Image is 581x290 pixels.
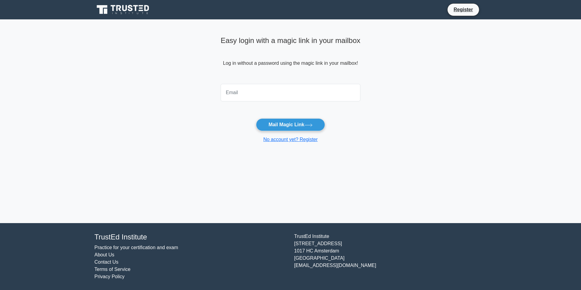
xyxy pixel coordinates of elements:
[221,36,360,45] h4: Easy login with a magic link in your mailbox
[94,259,118,265] a: Contact Us
[256,118,325,131] button: Mail Magic Link
[290,233,490,280] div: TrustEd Institute [STREET_ADDRESS] 1017 HC Amsterdam [GEOGRAPHIC_DATA] [EMAIL_ADDRESS][DOMAIN_NAME]
[94,274,125,279] a: Privacy Policy
[450,6,477,13] a: Register
[94,233,287,242] h4: TrustEd Institute
[94,252,114,257] a: About Us
[221,34,360,81] div: Log in without a password using the magic link in your mailbox!
[263,137,318,142] a: No account yet? Register
[94,267,130,272] a: Terms of Service
[221,84,360,101] input: Email
[94,245,178,250] a: Practice for your certification and exam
